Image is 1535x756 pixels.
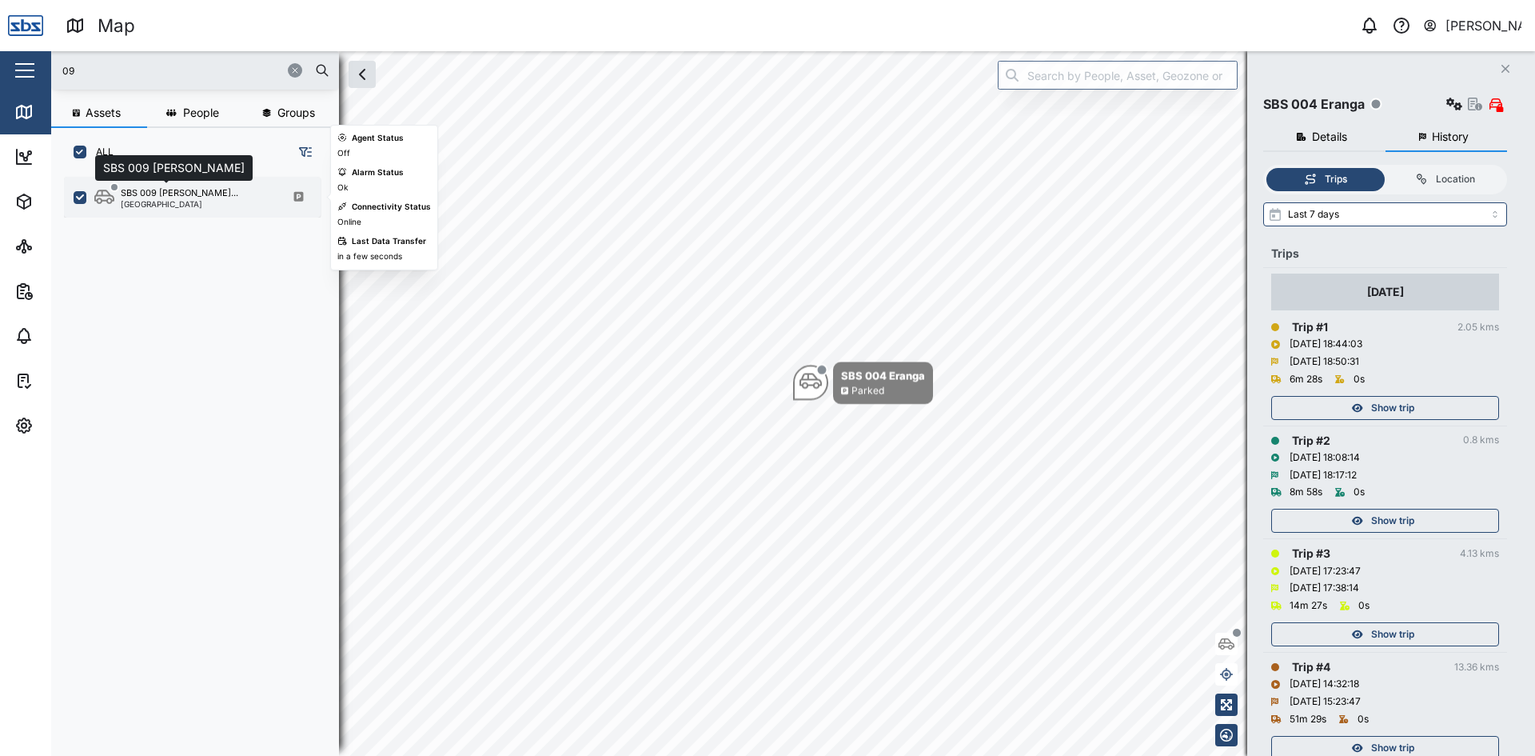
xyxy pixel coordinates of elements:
div: 51m 29s [1290,712,1326,727]
div: [DATE] 18:17:12 [1290,468,1357,483]
div: Parked [851,383,884,398]
div: Online [337,216,361,229]
label: ALL [86,146,114,158]
div: [DATE] 18:50:31 [1290,354,1359,370]
div: Ok [337,182,348,194]
div: Location [1436,172,1475,187]
div: Agent Status [352,132,404,145]
div: Trip # 3 [1292,545,1330,562]
div: Map marker [793,362,933,404]
div: 0s [1358,598,1370,614]
span: History [1432,131,1469,142]
div: 4.13 kms [1460,546,1499,562]
div: 0s [1354,372,1365,387]
button: Show trip [1271,622,1499,646]
div: 0.8 kms [1463,433,1499,448]
canvas: Map [51,51,1535,756]
div: Trips [1325,172,1347,187]
div: 14m 27s [1290,598,1327,614]
div: Assets [42,193,91,210]
div: Connectivity Status [352,201,431,214]
div: in a few seconds [337,250,402,263]
input: Search assets or drivers [61,58,329,82]
input: Search by People, Asset, Geozone or Place [998,61,1238,90]
button: [PERSON_NAME] [1422,14,1522,37]
input: Select range [1263,202,1507,226]
div: [DATE] 15:23:47 [1290,694,1361,710]
div: SBS 009 [PERSON_NAME]... [121,186,238,200]
span: Details [1312,131,1347,142]
div: [DATE] [1367,283,1404,301]
div: Trips [1271,245,1499,262]
div: Map [42,103,78,121]
div: Alarms [42,327,91,345]
div: Dashboard [42,148,114,166]
span: Show trip [1371,623,1414,646]
div: [GEOGRAPHIC_DATA] [121,200,238,208]
div: 8m 58s [1290,485,1322,500]
div: Trip # 2 [1292,432,1330,450]
div: [DATE] 14:32:18 [1290,677,1359,692]
div: Trip # 1 [1292,318,1328,336]
div: Off [337,147,350,160]
button: Show trip [1271,509,1499,533]
div: [DATE] 18:44:03 [1290,337,1362,352]
div: 0s [1354,485,1365,500]
div: [DATE] 17:23:47 [1290,564,1361,579]
span: Show trip [1371,510,1414,532]
span: Groups [277,107,315,118]
div: Last Data Transfer [352,235,426,248]
span: Assets [86,107,121,118]
div: SBS 004 Eranga [1263,94,1365,114]
div: [DATE] 17:38:14 [1290,581,1359,596]
span: People [183,107,219,118]
button: Show trip [1271,396,1499,420]
div: grid [64,171,338,743]
div: 0s [1358,712,1369,727]
img: Main Logo [8,8,43,43]
div: 2.05 kms [1457,320,1499,335]
div: Alarm Status [352,166,404,179]
div: 13.36 kms [1454,660,1499,675]
div: 6m 28s [1290,372,1322,387]
div: SBS 004 Eranga [841,367,925,383]
div: Settings [42,417,98,434]
div: Trip # 4 [1292,658,1330,676]
div: Sites [42,238,80,255]
div: Map [98,12,135,40]
div: [PERSON_NAME] [1445,16,1522,36]
div: [DATE] 18:08:14 [1290,450,1360,466]
div: Reports [42,282,96,300]
span: Show trip [1371,397,1414,419]
div: Tasks [42,372,86,390]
